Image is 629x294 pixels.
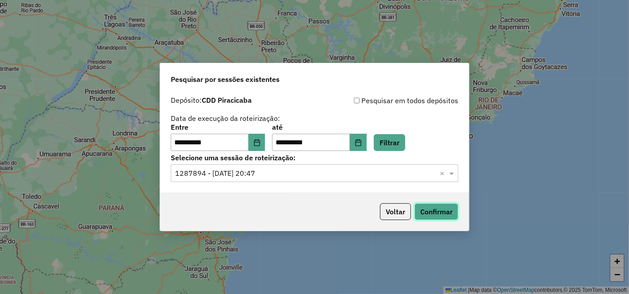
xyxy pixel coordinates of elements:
button: Confirmar [414,203,458,220]
label: Entre [171,122,265,132]
label: Data de execução da roteirização: [171,113,280,124]
label: Selecione uma sessão de roteirização: [171,152,458,163]
button: Choose Date [350,134,367,151]
span: Clear all [440,168,447,178]
label: Depósito: [171,95,252,105]
button: Filtrar [374,134,405,151]
div: Pesquisar em todos depósitos [314,95,458,106]
strong: CDD Piracicaba [202,96,252,104]
label: até [272,122,366,132]
button: Voltar [380,203,411,220]
button: Choose Date [249,134,265,151]
span: Pesquisar por sessões existentes [171,74,280,85]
